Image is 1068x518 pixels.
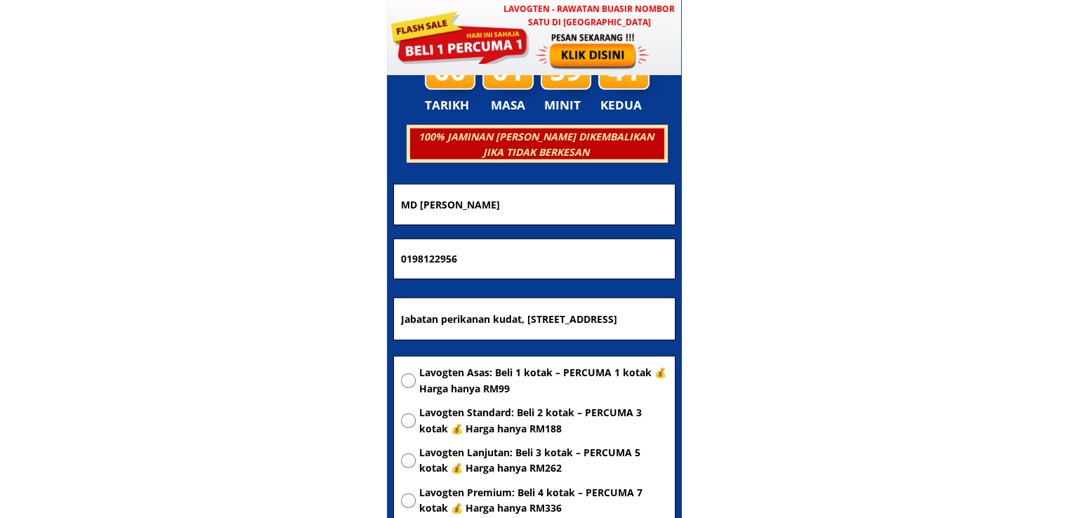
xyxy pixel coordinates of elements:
h3: LAVOGTEN - Rawatan Buasir Nombor Satu di [GEOGRAPHIC_DATA] [497,2,681,29]
h3: MASA [484,95,532,115]
span: Lavogten Asas: Beli 1 kotak – PERCUMA 1 kotak 💰 Harga hanya RM99 [419,365,668,397]
h3: KEDUA [600,95,646,115]
input: Nombor Telefon Bimbit [397,239,671,279]
input: Nama penuh [397,185,671,225]
h3: 100% JAMINAN [PERSON_NAME] DIKEMBALIKAN JIKA TIDAK BERKESAN [408,129,664,161]
input: Alamat [397,298,671,340]
h3: MINIT [544,95,586,115]
h3: TARIKH [425,95,484,115]
span: Lavogten Lanjutan: Beli 3 kotak – PERCUMA 5 kotak 💰 Harga hanya RM262 [419,445,668,477]
span: Lavogten Standard: Beli 2 kotak – PERCUMA 3 kotak 💰 Harga hanya RM188 [419,405,668,437]
span: Lavogten Premium: Beli 4 kotak – PERCUMA 7 kotak 💰 Harga hanya RM336 [419,485,668,517]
